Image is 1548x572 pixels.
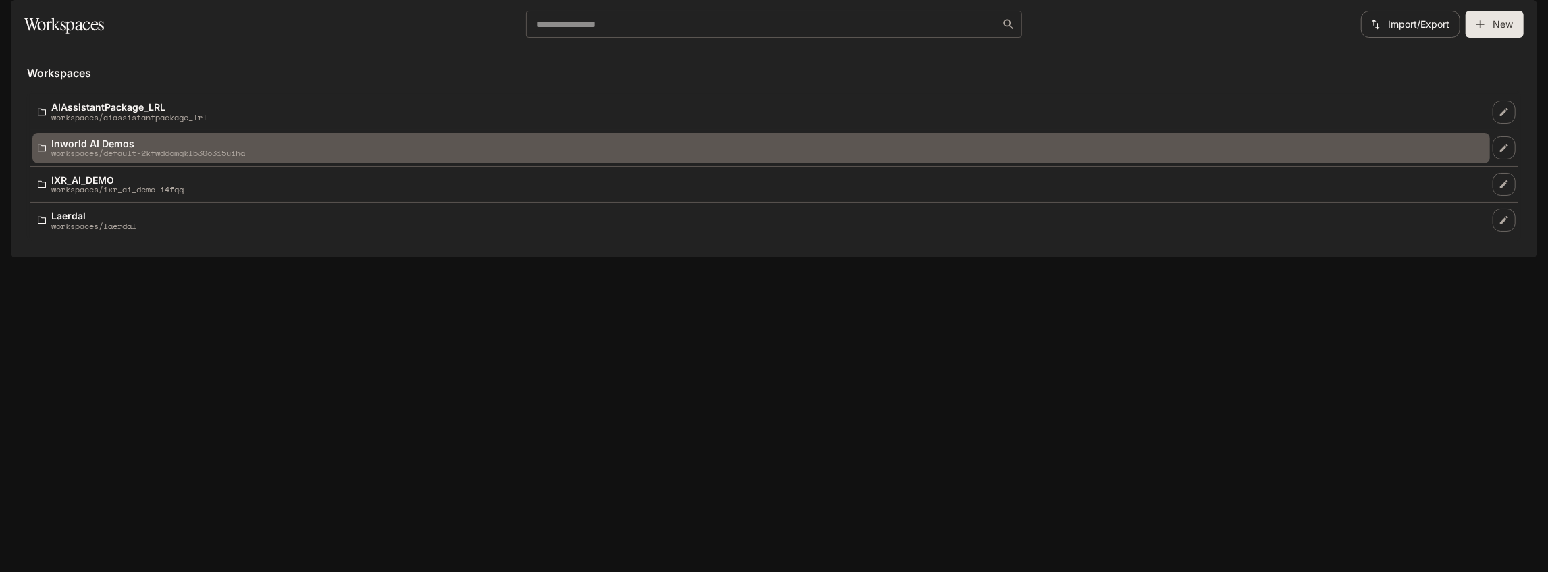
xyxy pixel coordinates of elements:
p: Laerdal [51,211,136,221]
p: workspaces/aiassistantpackage_lrl [51,113,207,122]
p: workspaces/default-2kfwddomqklb30o3i5uiha [51,149,245,157]
h1: Workspaces [24,11,104,38]
p: workspaces/ixr_ai_demo-i4fqq [51,185,184,194]
a: IXR_AI_DEMOworkspaces/ixr_ai_demo-i4fqq [32,170,1490,200]
p: AIAssistantPackage_LRL [51,102,207,112]
p: IXR_AI_DEMO [51,175,184,185]
a: Inworld AI Demosworkspaces/default-2kfwddomqklb30o3i5uiha [32,133,1490,163]
p: Inworld AI Demos [51,138,245,149]
a: Edit workspace [1493,136,1516,159]
p: workspaces/laerdal [51,222,136,230]
a: AIAssistantPackage_LRLworkspaces/aiassistantpackage_lrl [32,97,1490,127]
button: Create workspace [1466,11,1524,38]
button: Import/Export [1361,11,1460,38]
a: Edit workspace [1493,101,1516,124]
a: Laerdalworkspaces/laerdal [32,205,1490,236]
a: Edit workspace [1493,173,1516,196]
a: Edit workspace [1493,209,1516,232]
h5: Workspaces [27,66,1521,80]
